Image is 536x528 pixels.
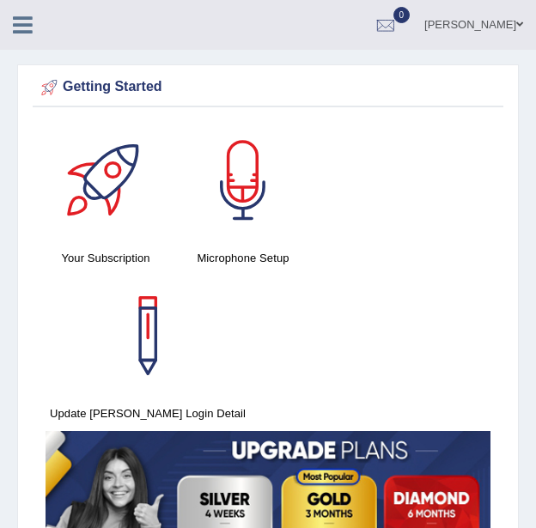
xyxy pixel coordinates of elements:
div: Getting Started [37,75,499,100]
span: 0 [393,7,411,23]
h4: Microphone Setup [183,249,303,267]
h4: Your Subscription [46,249,166,267]
h4: Update [PERSON_NAME] Login Detail [46,404,250,422]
